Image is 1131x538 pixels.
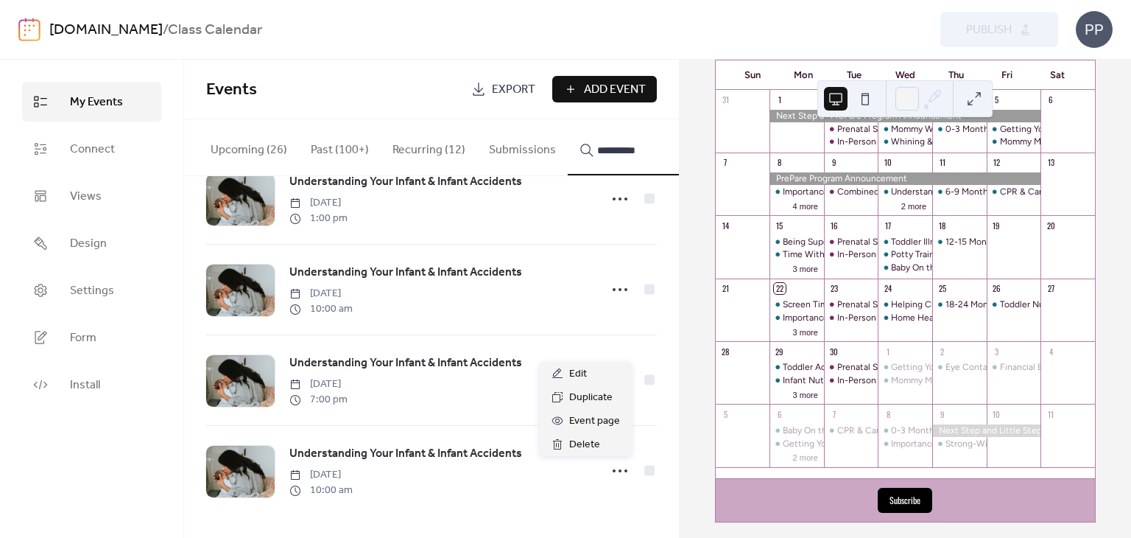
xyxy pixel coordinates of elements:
[289,173,522,191] span: Understanding Your Infant & Infant Accidents
[824,136,878,148] div: In-Person Prenatal Series
[824,312,878,324] div: In-Person Prenatal Series
[824,248,878,261] div: In-Person Prenatal Series
[70,94,123,111] span: My Events
[878,136,932,148] div: Whining & Tantrums
[891,136,973,148] div: Whining & Tantrums
[828,220,839,231] div: 16
[206,74,257,106] span: Events
[878,123,932,136] div: Mommy Work & Quality Childcare
[163,16,168,44] b: /
[769,361,824,374] div: Toddler Accidents & Your Financial Future
[774,408,785,419] div: 6
[769,298,824,311] div: Screen Time and You & Toddler Safety
[837,136,939,148] div: In-Person Prenatal Series
[783,312,963,324] div: Importance of Bonding & Infant Expectations
[289,264,522,282] span: Understanding Your Infant & Infant Accidents
[945,186,1126,198] div: 6-9 Month & 9-12 Month Infant Expectations
[828,346,839,357] div: 30
[987,186,1041,198] div: CPR & Car Seat Safety
[882,346,893,357] div: 1
[882,283,893,294] div: 24
[880,60,931,90] div: Wed
[932,186,987,198] div: 6-9 Month & 9-12 Month Infant Expectations
[22,176,161,216] a: Views
[783,248,1019,261] div: Time With [PERSON_NAME] & Words Matter: Silent Words
[1000,186,1091,198] div: CPR & Car Seat Safety
[878,236,932,248] div: Toddler Illness & Toddler Oral Health
[882,157,893,168] div: 10
[837,236,898,248] div: Prenatal Series
[878,186,932,198] div: Understanding Your Infant & Infant Accidents
[882,408,893,419] div: 8
[778,60,829,90] div: Mon
[720,94,731,105] div: 31
[769,312,824,324] div: Importance of Bonding & Infant Expectations
[878,361,932,374] div: Getting Your Baby to Sleep & Crying
[477,119,568,174] button: Submissions
[1045,346,1056,357] div: 4
[891,123,1026,136] div: Mommy Work & Quality Childcare
[289,195,348,211] span: [DATE]
[787,388,824,400] button: 3 more
[289,354,522,372] span: Understanding Your Infant & Infant Accidents
[878,488,932,513] button: Subscribe
[882,220,893,231] div: 17
[878,438,932,450] div: Importance of Words & Credit Cards: Friend or Foe?
[70,141,115,158] span: Connect
[769,425,824,437] div: Baby On the Move & Staying Out of Debt
[878,262,932,274] div: Baby On the Move & Staying Out of Debt
[70,282,114,300] span: Settings
[937,220,948,231] div: 18
[70,329,96,347] span: Form
[783,361,951,374] div: Toddler Accidents & Your Financial Future
[891,425,1068,437] div: 0-3 Month & 3-6 Month Infant Expectations
[937,283,948,294] div: 25
[783,438,979,450] div: Getting Your Child to Eat & Creating Confidence
[891,248,1080,261] div: Potty Training & Fighting the Impulse to Spend
[289,467,353,483] span: [DATE]
[937,346,948,357] div: 2
[774,346,785,357] div: 29
[569,436,600,454] span: Delete
[945,236,1103,248] div: 12-15 Month & 15-18 Month Milestones
[891,374,1054,387] div: Mommy Milestones & Creating Kindness
[569,366,587,383] span: Edit
[1032,60,1083,90] div: Sat
[168,16,262,44] b: Class Calendar
[891,262,1055,274] div: Baby On the Move & Staying Out of Debt
[584,81,646,99] span: Add Event
[991,408,1002,419] div: 10
[18,18,40,41] img: logo
[829,60,880,90] div: Tue
[774,220,785,231] div: 15
[289,301,353,317] span: 10:00 am
[774,94,785,105] div: 1
[987,361,1041,374] div: Financial Emergencies & Creating Motivation
[289,172,522,192] a: Understanding Your Infant & Infant Accidents
[22,270,161,310] a: Settings
[991,346,1002,357] div: 3
[1045,157,1056,168] div: 13
[569,413,620,430] span: Event page
[932,123,987,136] div: 0-3 Month & 3-6 Month Infant Expectations
[891,361,1037,374] div: Getting Your Baby to Sleep & Crying
[1076,11,1113,48] div: PP
[774,283,785,294] div: 22
[787,199,824,212] button: 4 more
[878,298,932,311] div: Helping Children Process Change & Siblings
[837,312,939,324] div: In-Person Prenatal Series
[891,312,1035,324] div: Home Health & Anger Management
[982,60,1032,90] div: Fri
[289,444,522,464] a: Understanding Your Infant & Infant Accidents
[824,236,878,248] div: Prenatal Series
[22,223,161,263] a: Design
[945,298,1107,311] div: 18-24 Month & 24-36 Month Milestones
[769,374,824,387] div: Infant Nutrition & Budget 101
[837,298,898,311] div: Prenatal Series
[932,298,987,311] div: 18-24 Month & 24-36 Month Milestones
[720,220,731,231] div: 14
[720,408,731,419] div: 5
[70,188,102,206] span: Views
[824,186,878,198] div: Combined Prenatal Series – Labor & Delivery
[22,318,161,357] a: Form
